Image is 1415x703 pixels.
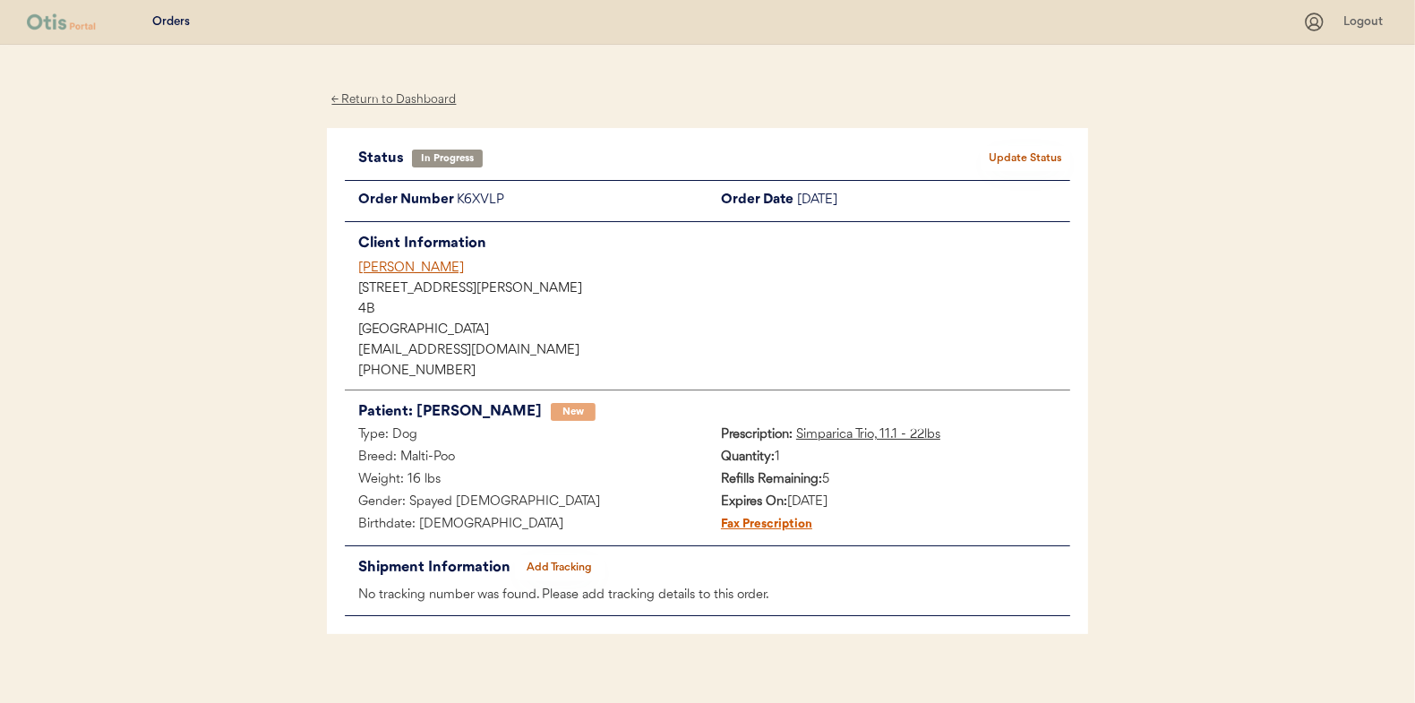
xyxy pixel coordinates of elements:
[797,190,1070,212] div: [DATE]
[358,365,1070,378] div: [PHONE_NUMBER]
[358,324,1070,337] div: [GEOGRAPHIC_DATA]
[358,231,1070,256] div: Client Information
[345,469,707,492] div: Weight: 16 lbs
[707,447,1070,469] div: 1
[358,259,1070,278] div: [PERSON_NAME]
[707,514,812,536] div: Fax Prescription
[721,495,787,509] strong: Expires On:
[721,428,793,442] strong: Prescription:
[345,447,707,469] div: Breed: Malti-Poo
[345,424,707,447] div: Type: Dog
[358,283,1070,296] div: [STREET_ADDRESS][PERSON_NAME]
[707,492,1070,514] div: [DATE]
[796,428,940,442] u: Simparica Trio, 11.1 - 22lbs
[721,473,822,486] strong: Refills Remaining:
[721,450,775,464] strong: Quantity:
[981,146,1070,171] button: Update Status
[345,514,707,536] div: Birthdate: [DEMOGRAPHIC_DATA]
[1343,13,1388,31] div: Logout
[358,555,515,580] div: Shipment Information
[358,399,542,424] div: Patient: [PERSON_NAME]
[327,90,461,110] div: ← Return to Dashboard
[457,190,707,212] div: K6XVLP
[358,146,412,171] div: Status
[358,345,1070,357] div: [EMAIL_ADDRESS][DOMAIN_NAME]
[707,469,1070,492] div: 5
[345,492,707,514] div: Gender: Spayed [DEMOGRAPHIC_DATA]
[707,190,797,212] div: Order Date
[345,585,1070,607] div: No tracking number was found. Please add tracking details to this order.
[515,555,605,580] button: Add Tracking
[345,190,457,212] div: Order Number
[152,13,190,31] div: Orders
[358,304,1070,316] div: 4B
